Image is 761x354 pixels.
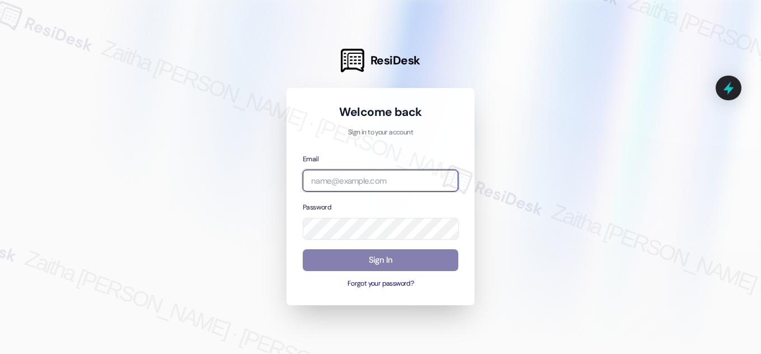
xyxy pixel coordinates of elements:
p: Sign in to your account [303,128,458,138]
span: ResiDesk [370,53,420,68]
h1: Welcome back [303,104,458,120]
button: Sign In [303,249,458,271]
label: Password [303,203,331,212]
img: ResiDesk Logo [341,49,364,72]
button: Forgot your password? [303,279,458,289]
label: Email [303,155,318,164]
input: name@example.com [303,170,458,192]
